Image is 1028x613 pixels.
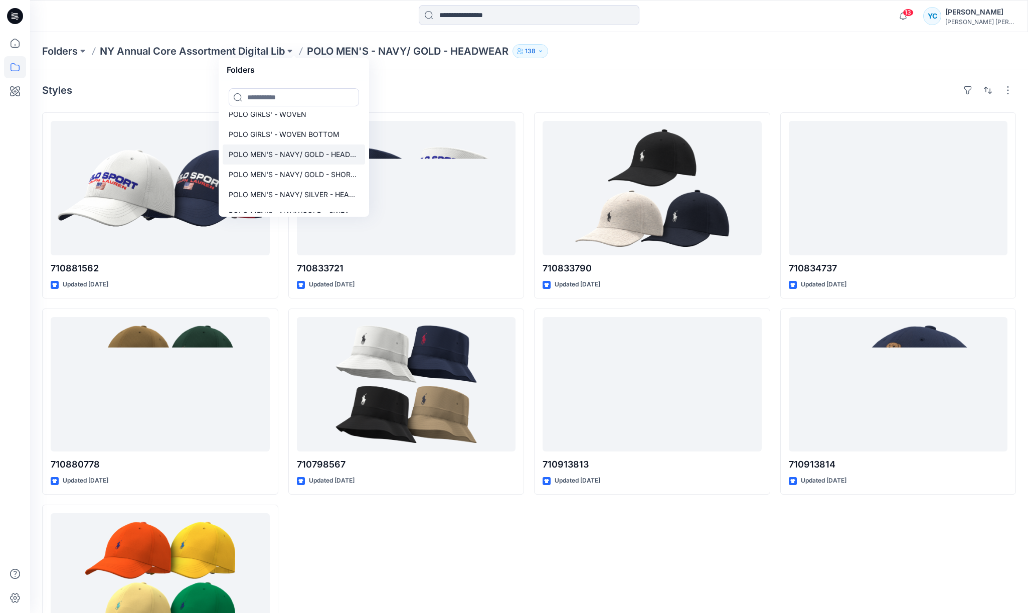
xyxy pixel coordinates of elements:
p: 710798567 [297,457,516,472]
p: Updated [DATE] [555,476,600,486]
p: POLO GIRLS' - WOVEN BOTTOM [229,128,339,140]
span: 13 [903,9,914,17]
p: Updated [DATE] [309,476,355,486]
a: POLO GIRLS' - WOVEN [223,104,365,124]
button: 138 [512,44,548,58]
p: 138 [525,46,536,57]
a: 710880778 [51,317,270,451]
p: 710833721 [297,261,516,275]
a: POLO MEN'S - NAVY/ GOLD - SHORTS [223,165,365,185]
p: Updated [DATE] [63,279,108,290]
p: POLO MEN'S - NAVY/ GOLD - HEADWEAR [307,44,508,58]
a: 710881562 [51,121,270,255]
h4: Styles [42,84,72,96]
p: POLO MEN'S - NAVY/ GOLD - HEADWEAR [229,148,359,161]
p: POLO MEN'S - NAVY/ GOLD - SHORTS [229,169,359,181]
p: POLO MEN'S - NAVY/ SILVER - HEADWEAR [229,189,359,201]
a: 710913814 [789,317,1008,451]
a: POLO GIRLS' - WOVEN BOTTOM [223,124,365,144]
p: Updated [DATE] [801,279,846,290]
p: 710881562 [51,261,270,275]
a: 710834737 [789,121,1008,255]
p: POLO MEN'S - NAVY/GOLD - SWEATERS [229,209,359,221]
a: POLO MEN'S - NAVY/GOLD - SWEATERS [223,205,365,225]
a: POLO MEN'S - NAVY/ GOLD - HEADWEAR [223,144,365,165]
a: 710833790 [543,121,762,255]
p: 710913814 [789,457,1008,472]
div: [PERSON_NAME] [PERSON_NAME] [945,18,1015,26]
a: 710833721 [297,121,516,255]
a: 710798567 [297,317,516,451]
div: [PERSON_NAME] [945,6,1015,18]
a: NY Annual Core Assortment Digital Lib [100,44,285,58]
p: Updated [DATE] [801,476,846,486]
p: Updated [DATE] [309,279,355,290]
h5: Folders [221,60,261,80]
a: POLO MEN'S - NAVY/ SILVER - HEADWEAR [223,185,365,205]
a: 710913813 [543,317,762,451]
div: YC [923,7,941,25]
p: 710880778 [51,457,270,472]
a: Folders [42,44,78,58]
p: 710834737 [789,261,1008,275]
p: POLO GIRLS' - WOVEN [229,108,306,120]
p: Updated [DATE] [555,279,600,290]
p: Updated [DATE] [63,476,108,486]
p: 710833790 [543,261,762,275]
p: 710913813 [543,457,762,472]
